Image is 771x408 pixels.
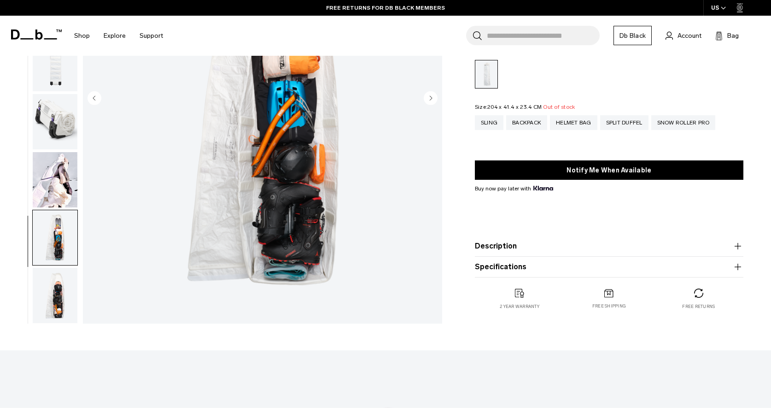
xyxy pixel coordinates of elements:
button: Description [475,241,743,252]
button: Previous slide [88,91,101,107]
a: Split Duffel [600,115,648,130]
p: Free returns [682,303,715,310]
a: Explore [104,19,126,52]
button: Bag [715,30,739,41]
img: Weigh_Lighter_Snow_Roller_Pro_127L_3.png [33,36,77,91]
a: Helmet Bag [550,115,597,130]
p: Free shipping [592,303,626,310]
a: Backpack [506,115,547,130]
span: Buy now pay later with [475,184,553,193]
a: Aurora [475,60,498,89]
img: Weigh_Lighter_Snow_Roller_Pro_127L_6.png [33,210,77,266]
a: FREE RETURNS FOR DB BLACK MEMBERS [326,4,445,12]
button: Weigh_Lighter_Snow_Roller_Pro_127L_3.png [32,35,78,92]
button: Weigh Lighter Snow Roller Pro 127L Aurora [32,152,78,208]
button: Weigh_Lighter_Snow_Roller_Pro_127L_6.png [32,210,78,266]
img: Weigh_Lighter_Snow_Roller_Pro_127L_5.png [33,268,77,323]
button: Weigh_Lighter_Snow_Roller_Pro_127L_4.png [32,94,78,150]
img: {"height" => 20, "alt" => "Klarna"} [533,186,553,190]
nav: Main Navigation [67,16,170,56]
p: 2 year warranty [500,303,539,310]
button: Notify Me When Available [475,160,743,180]
img: Weigh_Lighter_Snow_Roller_Pro_127L_4.png [33,94,77,149]
span: Account [678,31,701,41]
button: Next slide [424,91,438,107]
span: Out of stock [543,104,575,110]
a: Shop [74,19,90,52]
button: Specifications [475,261,743,272]
a: Account [666,30,701,41]
span: 204 x 41.4 x 23.4 CM [487,104,542,110]
button: Weigh_Lighter_Snow_Roller_Pro_127L_5.png [32,267,78,324]
a: Snow Roller Pro [651,115,716,130]
legend: Size: [475,104,575,110]
a: Sling [475,115,503,130]
a: Db Black [613,26,652,45]
a: Support [140,19,163,52]
img: Weigh Lighter Snow Roller Pro 127L Aurora [33,152,77,207]
span: Bag [727,31,739,41]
